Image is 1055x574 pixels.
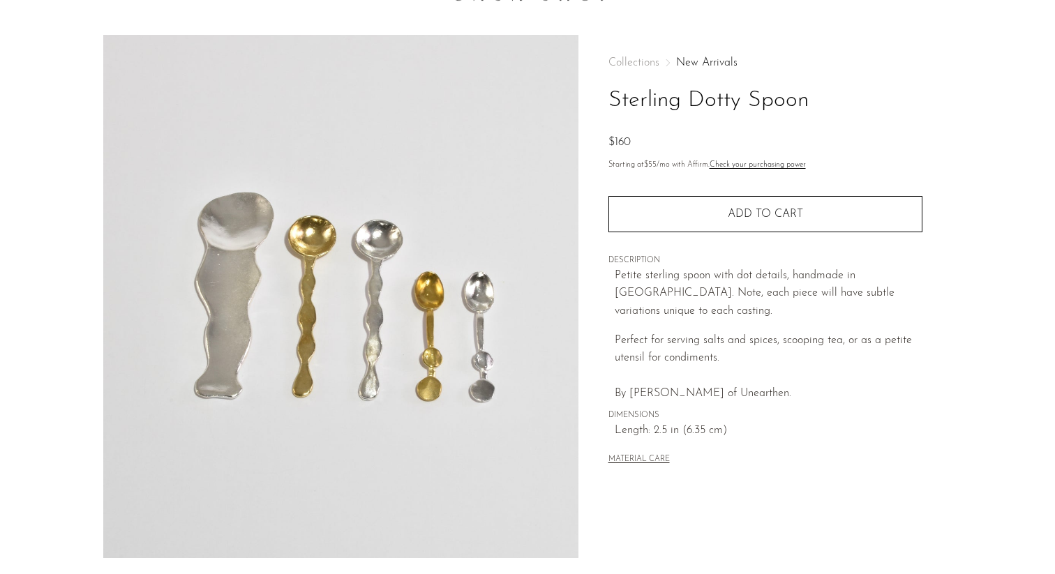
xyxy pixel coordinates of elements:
[608,455,670,465] button: MATERIAL CARE
[608,57,922,68] nav: Breadcrumbs
[644,161,657,169] span: $55
[608,83,922,119] h1: Sterling Dotty Spoon
[608,409,922,422] span: DIMENSIONS
[608,196,922,232] button: Add to cart
[728,209,803,220] span: Add to cart
[615,332,922,403] p: Perfect for serving salts and spices, scooping tea, or as a petite utensil for condiments. By [PE...
[676,57,738,68] a: New Arrivals
[608,255,922,267] span: DESCRIPTION
[608,57,659,68] span: Collections
[608,137,631,148] span: $160
[103,35,578,558] img: Sterling Dotty Spoon
[608,159,922,172] p: Starting at /mo with Affirm.
[615,267,922,321] p: Petite sterling spoon with dot details, handmade in [GEOGRAPHIC_DATA]. Note, each piece will have...
[710,161,806,169] a: Check your purchasing power - Learn more about Affirm Financing (opens in modal)
[615,422,922,440] span: Length: 2.5 in (6.35 cm)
